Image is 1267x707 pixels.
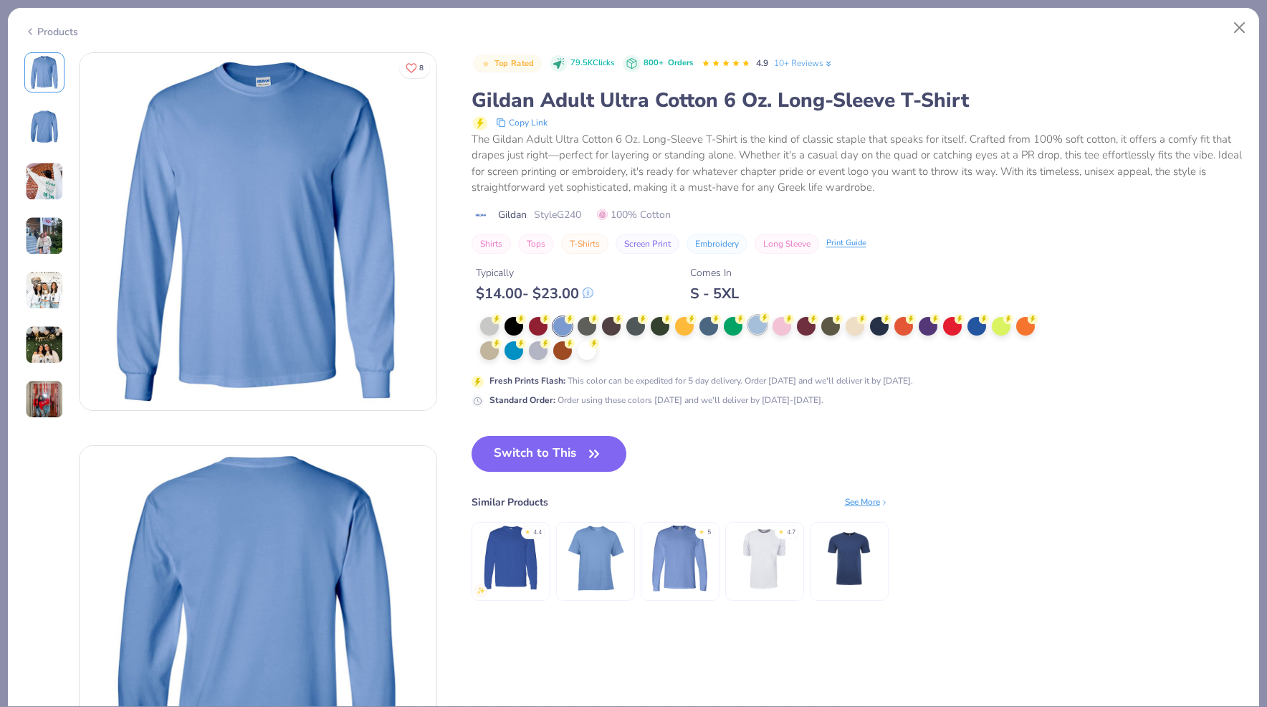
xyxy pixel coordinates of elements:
[730,524,798,592] img: Shaka Wear Adult Max Heavyweight T-Shirt
[477,587,485,595] img: newest.gif
[489,394,823,407] div: Order using these colors [DATE] and we'll deliver by [DATE]-[DATE].
[756,57,768,69] span: 4.9
[518,234,554,254] button: Tops
[687,234,747,254] button: Embroidery
[476,285,593,303] div: $ 14.00 - $ 23.00
[525,528,530,533] div: ★
[707,528,711,538] div: 5
[690,285,739,303] div: S - 5XL
[472,495,548,510] div: Similar Products
[477,524,545,592] img: Gildan Adult Heavy Cotton 5.3 Oz. Long-Sleeve T-Shirt
[533,528,542,538] div: 4.4
[419,65,424,72] span: 8
[27,55,62,90] img: Front
[80,53,436,410] img: Front
[473,54,542,73] button: Badge Button
[489,394,555,406] strong: Standard Order :
[489,375,565,386] strong: Fresh Prints Flash :
[498,207,527,222] span: Gildan
[778,528,784,533] div: ★
[25,380,64,419] img: User generated content
[1226,14,1253,42] button: Close
[755,234,819,254] button: Long Sleeve
[699,528,704,533] div: ★
[472,87,1243,114] div: Gildan Adult Ultra Cotton 6 Oz. Long-Sleeve T-Shirt
[492,114,552,131] button: copy to clipboard
[494,60,535,67] span: Top Rated
[25,326,64,364] img: User generated content
[561,524,629,592] img: Gildan Adult Performance 5 oz. T-Shirt
[668,57,693,68] span: Orders
[25,162,64,201] img: User generated content
[480,58,492,70] img: Top Rated sort
[787,528,795,538] div: 4.7
[472,436,627,472] button: Switch to This
[25,217,64,255] img: User generated content
[597,207,671,222] span: 100% Cotton
[472,234,511,254] button: Shirts
[561,234,608,254] button: T-Shirts
[27,110,62,144] img: Back
[815,524,883,592] img: Next Level Men's Sueded Crew
[702,52,750,75] div: 4.9 Stars
[646,524,714,592] img: Gildan Dryblend 50/50 Long Sleeve T-Shirt
[399,57,430,78] button: Like
[826,237,866,250] div: Print Guide
[616,234,679,254] button: Screen Print
[774,57,833,70] a: 10+ Reviews
[534,207,581,222] span: Style G240
[476,265,593,280] div: Typically
[25,271,64,310] img: User generated content
[489,374,913,387] div: This color can be expedited for 5 day delivery. Order [DATE] and we'll deliver it by [DATE].
[472,209,491,221] img: brand logo
[690,265,739,280] div: Comes In
[472,131,1243,196] div: The Gildan Adult Ultra Cotton 6 Oz. Long-Sleeve T-Shirt is the kind of classic staple that speaks...
[570,57,614,70] span: 79.5K Clicks
[644,57,693,70] div: 800+
[24,24,78,39] div: Products
[845,495,889,508] div: See More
